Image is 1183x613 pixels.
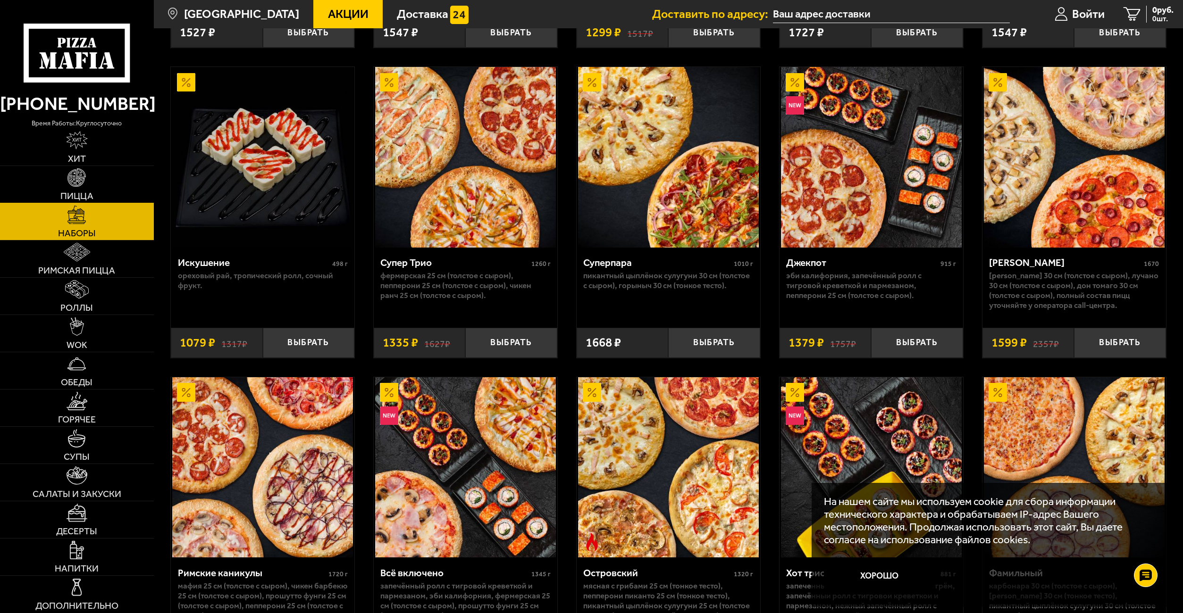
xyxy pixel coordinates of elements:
[652,8,773,20] span: Доставить по адресу:
[824,558,935,595] button: Хорошо
[68,154,86,164] span: Хит
[180,26,215,39] span: 1527 ₽
[824,495,1149,546] p: На нашем сайте мы используем cookie для сбора информации технического характера и обрабатываем IP...
[380,257,529,268] div: Супер Трио
[780,377,963,558] a: АкционныйНовинкаХот трио
[172,67,353,248] img: Искушение
[465,17,557,48] button: Выбрать
[989,257,1141,268] div: [PERSON_NAME]
[1144,260,1159,268] span: 1670
[734,260,753,268] span: 1010 г
[786,383,804,401] img: Акционный
[58,229,96,238] span: Наборы
[180,337,215,349] span: 1079 ₽
[578,67,759,248] img: Суперпара
[789,337,824,349] span: 1379 ₽
[786,96,804,115] img: Новинка
[64,452,90,462] span: Супы
[991,337,1027,349] span: 1599 ₽
[375,377,556,558] img: Всё включено
[35,601,118,611] span: Дополнительно
[177,383,195,401] img: Акционный
[328,570,348,578] span: 1720 г
[332,260,348,268] span: 498 г
[380,406,398,425] img: Новинка
[583,257,731,268] div: Суперпара
[531,570,551,578] span: 1345 г
[184,8,299,20] span: [GEOGRAPHIC_DATA]
[380,383,398,401] img: Акционный
[786,271,956,300] p: Эби Калифорния, Запечённый ролл с тигровой креветкой и пармезаном, Пепперони 25 см (толстое с сыр...
[989,271,1159,310] p: [PERSON_NAME] 30 см (толстое с сыром), Лучано 30 см (толстое с сыром), Дон Томаго 30 см (толстое ...
[577,377,760,558] a: АкционныйОстрое блюдоОстровский
[178,257,330,268] div: Искушение
[60,303,93,313] span: Роллы
[1072,8,1105,20] span: Войти
[1033,337,1059,349] s: 2357 ₽
[1152,6,1174,14] span: 0 руб.
[982,67,1166,248] a: АкционныйХет Трик
[380,567,529,579] div: Всё включено
[830,337,856,349] s: 1757 ₽
[56,527,97,536] span: Десерты
[786,567,938,579] div: Хот трио
[940,260,956,268] span: 915 г
[668,17,760,48] button: Выбрать
[58,415,96,424] span: Горячее
[583,383,601,401] img: Акционный
[171,377,354,558] a: АкционныйРимские каникулы
[397,8,448,20] span: Доставка
[38,266,115,275] span: Римская пицца
[773,6,1009,23] input: Ваш адрес доставки
[375,67,556,248] img: Супер Трио
[780,67,963,248] a: АкционныйНовинкаДжекпот
[178,271,348,290] p: Ореховый рай, Тропический ролл, Сочный фрукт.
[171,67,354,248] a: АкционныйИскушение
[263,328,354,358] button: Выбрать
[465,328,557,358] button: Выбрать
[786,406,804,425] img: Новинка
[531,260,551,268] span: 1260 г
[984,67,1165,248] img: Хет Трик
[627,26,653,39] s: 1517 ₽
[991,26,1027,39] span: 1547 ₽
[583,533,601,551] img: Острое блюдо
[583,271,753,290] p: Пикантный цыплёнок сулугуни 30 см (толстое с сыром), Горыныч 30 см (тонкое тесто).
[586,26,621,39] span: 1299 ₽
[789,26,824,39] span: 1727 ₽
[61,378,92,387] span: Обеды
[984,377,1165,558] img: Фамильный
[374,67,557,248] a: АкционныйСупер Трио
[1074,17,1166,48] button: Выбрать
[1074,328,1166,358] button: Выбрать
[1152,15,1174,23] span: 0 шт.
[380,271,550,300] p: Фермерская 25 см (толстое с сыром), Пепперони 25 см (толстое с сыром), Чикен Ранч 25 см (толстое ...
[734,570,753,578] span: 1320 г
[577,67,760,248] a: АкционныйСуперпара
[380,73,398,91] img: Акционный
[989,383,1007,401] img: Акционный
[60,191,93,201] span: Пицца
[383,26,418,39] span: 1547 ₽
[586,337,621,349] span: 1668 ₽
[668,328,760,358] button: Выбрать
[583,73,601,91] img: Акционный
[871,328,963,358] button: Выбрать
[328,8,369,20] span: Акции
[450,6,469,24] img: 15daf4d41897b9f0e9f617042186c801.svg
[172,377,353,558] img: Римские каникулы
[871,17,963,48] button: Выбрать
[33,489,121,499] span: Салаты и закуски
[383,337,418,349] span: 1335 ₽
[781,67,962,248] img: Джекпот
[578,377,759,558] img: Островский
[55,564,99,573] span: Напитки
[374,377,557,558] a: АкционныйНовинкаВсё включено
[781,377,962,558] img: Хот трио
[982,377,1166,558] a: АкционныйФамильный
[786,257,938,268] div: Джекпот
[67,340,87,350] span: WOK
[424,337,450,349] s: 1627 ₽
[583,567,731,579] div: Островский
[177,73,195,91] img: Акционный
